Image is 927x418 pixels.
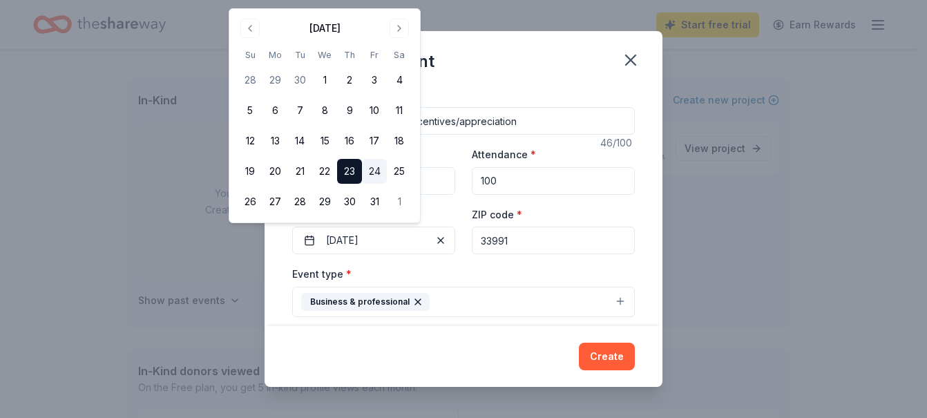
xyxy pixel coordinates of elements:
button: 8 [312,98,337,123]
button: 17 [362,129,387,153]
button: 31 [362,189,387,214]
th: Tuesday [287,48,312,62]
th: Friday [362,48,387,62]
input: Spring Fundraiser [292,107,635,135]
label: Event type [292,267,352,281]
button: 18 [387,129,412,153]
button: 1 [312,68,337,93]
button: 19 [238,159,262,184]
button: 2 [337,68,362,93]
button: 28 [287,189,312,214]
button: 13 [262,129,287,153]
button: 29 [312,189,337,214]
button: 23 [337,159,362,184]
button: 22 [312,159,337,184]
button: 10 [362,98,387,123]
button: Business & professional [292,287,635,317]
button: 12 [238,129,262,153]
button: 1 [387,189,412,214]
button: 26 [238,189,262,214]
th: Wednesday [312,48,337,62]
label: Attendance [472,148,536,162]
button: 16 [337,129,362,153]
button: 30 [337,189,362,214]
th: Sunday [238,48,262,62]
button: 30 [287,68,312,93]
button: 6 [262,98,287,123]
button: 4 [387,68,412,93]
th: Monday [262,48,287,62]
button: 9 [337,98,362,123]
input: 12345 (U.S. only) [472,227,635,254]
th: Saturday [387,48,412,62]
button: Go to previous month [240,19,260,38]
button: 15 [312,129,337,153]
button: Create [579,343,635,370]
button: [DATE] [292,227,455,254]
label: ZIP code [472,208,522,222]
button: 27 [262,189,287,214]
div: 46 /100 [600,135,635,151]
button: 7 [287,98,312,123]
button: 11 [387,98,412,123]
button: 24 [362,159,387,184]
button: 25 [387,159,412,184]
div: [DATE] [309,20,341,37]
button: 5 [238,98,262,123]
button: 20 [262,159,287,184]
button: 28 [238,68,262,93]
th: Thursday [337,48,362,62]
button: Go to next month [390,19,409,38]
div: Business & professional [301,293,430,311]
button: 29 [262,68,287,93]
button: 14 [287,129,312,153]
button: 3 [362,68,387,93]
button: 21 [287,159,312,184]
input: 20 [472,167,635,195]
